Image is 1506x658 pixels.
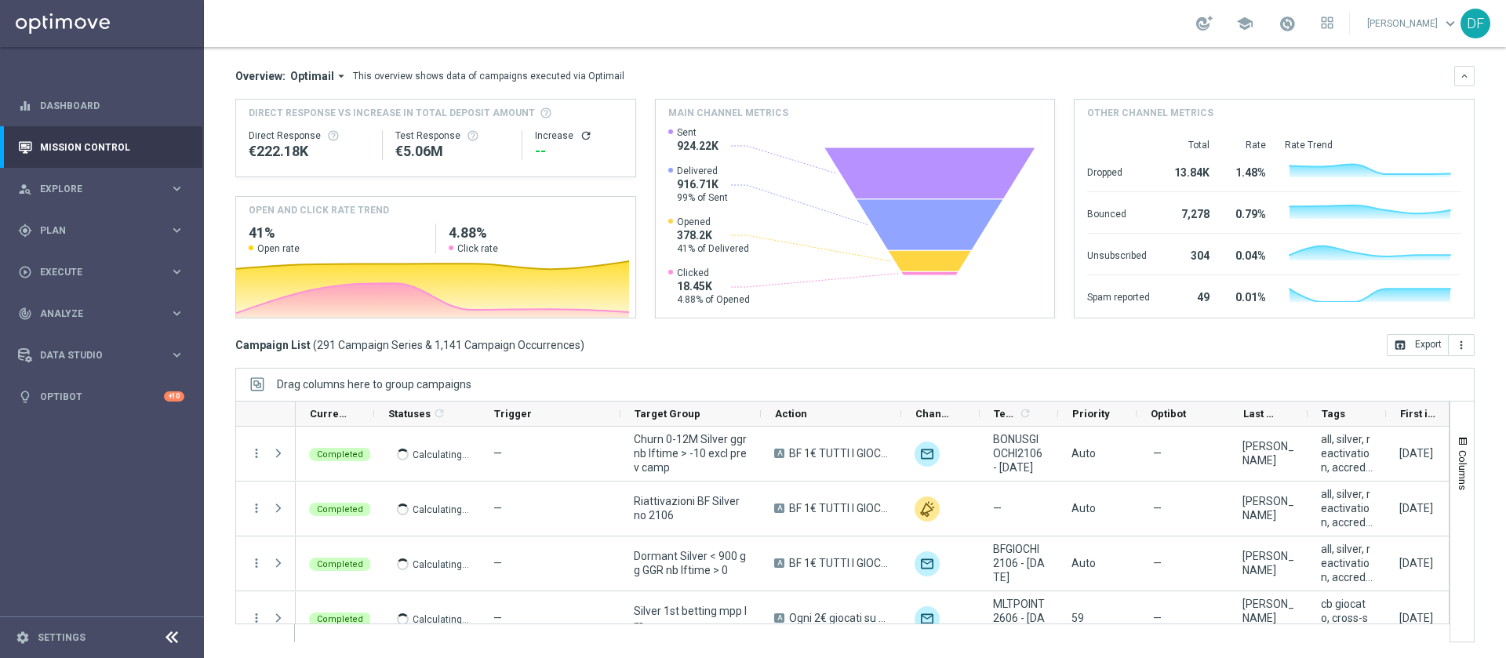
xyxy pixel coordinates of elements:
[789,446,888,460] span: BF 1€ TUTTI I GIOCHI
[236,591,296,646] div: Press SPACE to select this row.
[1228,283,1266,308] div: 0.01%
[915,442,940,467] div: Optimail
[18,182,32,196] i: person_search
[395,129,509,142] div: Test Response
[164,391,184,402] div: +10
[1087,200,1150,225] div: Bounced
[17,224,185,237] button: gps_fixed Plan keyboard_arrow_right
[535,142,622,161] div: --
[493,557,502,569] span: —
[277,378,471,391] span: Drag columns here to group campaigns
[1399,446,1433,460] div: 21 Jun 2024, Friday
[277,378,471,391] div: Row Groups
[18,85,184,126] div: Dashboard
[40,85,184,126] a: Dashboard
[1153,446,1162,460] span: —
[1228,200,1266,225] div: 0.79%
[309,556,371,571] colored-tag: Completed
[1394,339,1406,351] i: open_in_browser
[634,604,748,632] span: Silver 1st betting mpp lm
[413,446,469,461] p: Calculating...
[677,242,749,255] span: 41% of Delivered
[993,432,1045,474] span: BONUSGIOCHI2106 - 2024-06-21
[1071,557,1096,569] span: Auto
[249,611,264,625] button: more_vert
[17,391,185,403] button: lightbulb Optibot +10
[257,242,300,255] span: Open rate
[668,106,788,120] h4: Main channel metrics
[580,338,584,352] span: )
[18,182,169,196] div: Explore
[580,129,592,142] button: refresh
[1169,283,1210,308] div: 49
[1387,334,1449,356] button: open_in_browser Export
[1228,158,1266,184] div: 1.48%
[915,496,940,522] img: Other
[431,405,446,422] span: Calculate column
[433,407,446,420] i: refresh
[774,558,784,568] span: A
[1087,242,1150,267] div: Unsubscribed
[17,141,185,154] div: Mission Control
[249,142,369,161] div: €222,179
[235,69,286,83] h3: Overview:
[677,216,749,228] span: Opened
[17,307,185,320] button: track_changes Analyze keyboard_arrow_right
[1455,339,1468,351] i: more_vert
[40,184,169,194] span: Explore
[494,408,532,420] span: Trigger
[677,165,728,177] span: Delivered
[18,224,169,238] div: Plan
[449,224,623,242] h2: 4.88%
[1321,597,1373,639] span: cb giocato, cross-selling, gaming, sisal point, silver
[677,177,728,191] span: 916.71K
[317,338,580,352] span: 291 Campaign Series & 1,141 Campaign Occurrences
[16,631,30,645] i: settings
[249,203,389,217] h4: OPEN AND CLICK RATE TREND
[1087,106,1213,120] h4: Other channel metrics
[1322,408,1345,420] span: Tags
[915,606,940,631] img: Optimail
[1387,338,1475,351] multiple-options-button: Export to CSV
[1242,439,1294,467] div: Paolo Martiradonna
[789,501,888,515] span: BF 1€ TUTTI I GIOCHI
[1454,66,1475,86] button: keyboard_arrow_down
[249,556,264,570] button: more_vert
[249,501,264,515] button: more_vert
[17,100,185,112] div: equalizer Dashboard
[40,226,169,235] span: Plan
[634,549,748,577] span: Dormant Silver < 900 gg GGR nb lftime > 0
[40,351,169,360] span: Data Studio
[249,129,369,142] div: Direct Response
[1449,334,1475,356] button: more_vert
[677,293,750,306] span: 4.88% of Opened
[1399,556,1433,570] div: 21 Jun 2024, Friday
[1242,549,1294,577] div: Paolo Martiradonna
[1366,12,1461,35] a: [PERSON_NAME]keyboard_arrow_down
[1017,405,1031,422] span: Calculate column
[1071,502,1096,514] span: Auto
[993,542,1045,584] span: BFGIOCHI2106 - 2024-06-21
[1169,200,1210,225] div: 7,278
[677,267,750,279] span: Clicked
[635,408,700,420] span: Target Group
[1457,450,1469,490] span: Columns
[1228,242,1266,267] div: 0.04%
[249,106,535,120] span: Direct Response VS Increase In Total Deposit Amount
[1087,158,1150,184] div: Dropped
[317,504,363,514] span: Completed
[1321,432,1373,474] span: all, silver, reactivation, accredito diretto, bonus free
[1399,501,1433,515] div: 21 Jun 2024, Friday
[38,633,85,642] a: Settings
[774,613,784,623] span: A
[1169,139,1210,151] div: Total
[774,503,784,513] span: A
[235,338,584,352] h3: Campaign List
[18,99,32,113] i: equalizer
[236,427,296,482] div: Press SPACE to select this row.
